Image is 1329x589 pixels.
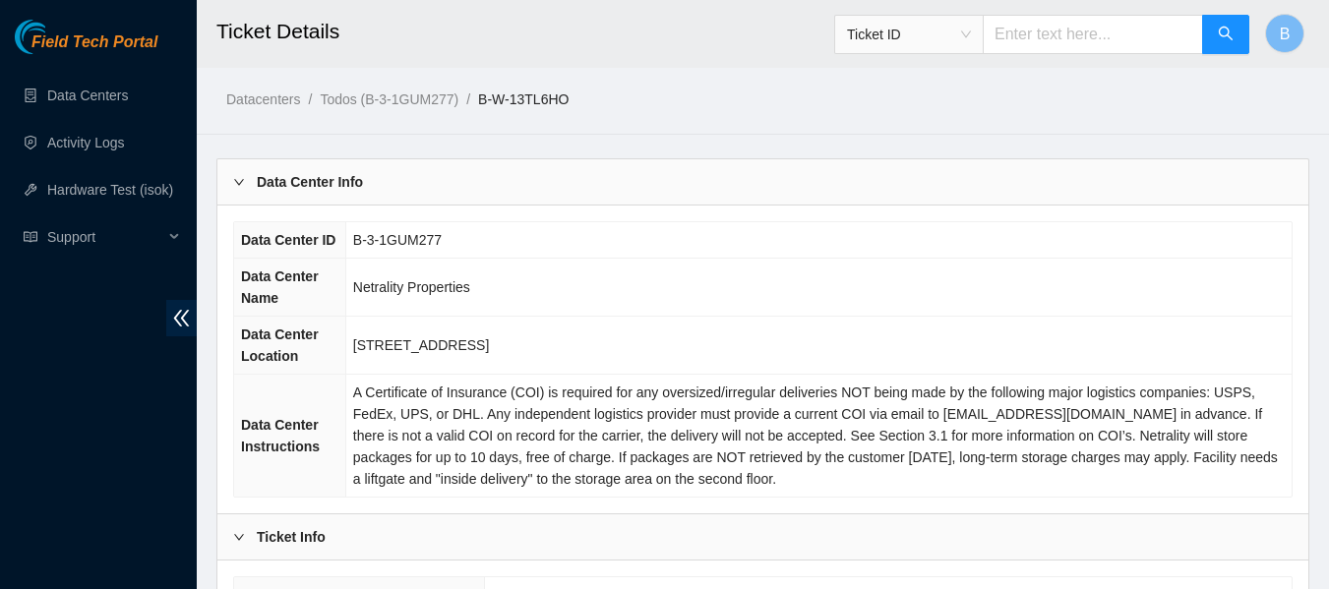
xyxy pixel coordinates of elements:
[217,514,1308,560] div: Ticket Info
[353,384,1278,487] span: A Certificate of Insurance (COI) is required for any oversized/irregular deliveries NOT being mad...
[1265,14,1304,53] button: B
[353,279,470,295] span: Netrality Properties
[241,268,319,306] span: Data Center Name
[166,300,197,336] span: double-left
[15,35,157,61] a: Akamai TechnologiesField Tech Portal
[47,182,173,198] a: Hardware Test (isok)
[24,230,37,244] span: read
[241,232,335,248] span: Data Center ID
[241,417,320,454] span: Data Center Instructions
[226,91,300,107] a: Datacenters
[233,176,245,188] span: right
[320,91,458,107] a: Todos (B-3-1GUM277)
[478,91,569,107] a: B-W-13TL6HO
[241,326,319,364] span: Data Center Location
[466,91,470,107] span: /
[847,20,971,49] span: Ticket ID
[217,159,1308,205] div: Data Center Info
[308,91,312,107] span: /
[47,135,125,150] a: Activity Logs
[1280,22,1291,46] span: B
[47,88,128,103] a: Data Centers
[31,33,157,52] span: Field Tech Portal
[233,531,245,543] span: right
[1202,15,1249,54] button: search
[1218,26,1234,44] span: search
[353,232,442,248] span: B-3-1GUM277
[257,171,363,193] b: Data Center Info
[15,20,99,54] img: Akamai Technologies
[47,217,163,257] span: Support
[983,15,1203,54] input: Enter text here...
[353,337,489,353] span: [STREET_ADDRESS]
[257,526,326,548] b: Ticket Info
